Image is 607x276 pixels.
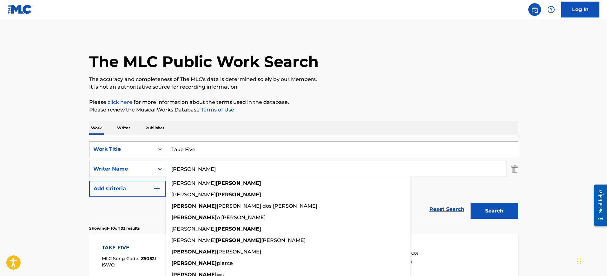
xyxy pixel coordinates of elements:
p: Please review the Musical Works Database [89,106,518,114]
span: ISWC : [102,262,117,268]
strong: [PERSON_NAME] [216,237,261,243]
p: Publisher [143,121,166,135]
a: Public Search [528,3,541,16]
p: Please for more information about the terms used in the database. [89,98,518,106]
p: Writer [115,121,132,135]
span: [PERSON_NAME] [171,226,216,232]
strong: [PERSON_NAME] [171,214,217,220]
span: Z5052I [141,256,156,261]
img: search [531,6,538,13]
strong: [PERSON_NAME] [216,180,261,186]
form: Search Form [89,141,518,222]
p: Work [89,121,104,135]
img: 9d2ae6d4665cec9f34b9.svg [153,185,161,192]
a: Reset Search [426,202,467,216]
a: click here [108,99,132,105]
div: Writer Name [93,165,150,173]
strong: [PERSON_NAME] [171,203,217,209]
span: [PERSON_NAME] [171,180,216,186]
iframe: Resource Center [589,180,607,231]
div: Work Title [93,145,150,153]
h1: The MLC Public Work Search [89,52,319,71]
span: o [PERSON_NAME] [217,214,266,220]
div: Drag [577,252,581,271]
strong: [PERSON_NAME] [171,260,217,266]
strong: [PERSON_NAME] [216,192,261,198]
span: [PERSON_NAME] [217,249,261,255]
iframe: Chat Widget [575,246,607,276]
img: MLC Logo [8,5,32,14]
p: Showing 1 - 10 of 103 results [89,226,140,231]
a: Log In [561,2,599,17]
button: Add Criteria [89,181,166,197]
p: The accuracy and completeness of The MLC's data is determined solely by our Members. [89,76,518,83]
strong: [PERSON_NAME] [171,249,217,255]
span: [PERSON_NAME] [171,237,216,243]
img: Delete Criterion [511,161,518,177]
span: pierce [217,260,233,266]
span: [PERSON_NAME] dos [PERSON_NAME] [217,203,317,209]
a: Terms of Use [200,107,234,113]
div: Help [545,3,558,16]
img: help [547,6,555,13]
button: Search [471,203,518,219]
p: It is not an authoritative source for recording information. [89,83,518,91]
span: [PERSON_NAME] [261,237,306,243]
strong: [PERSON_NAME] [216,226,261,232]
div: TAKE FIVE [102,244,156,252]
span: [PERSON_NAME] [171,192,216,198]
span: MLC Song Code : [102,256,141,261]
